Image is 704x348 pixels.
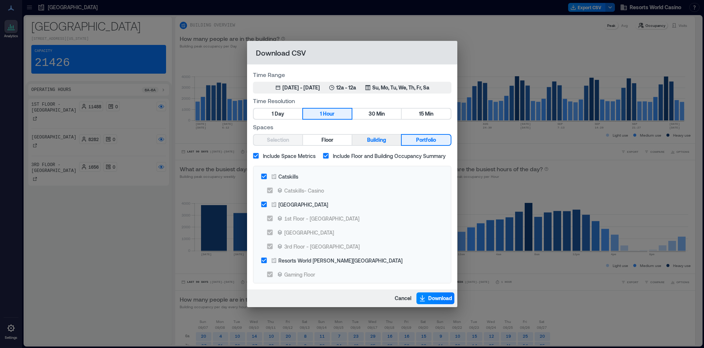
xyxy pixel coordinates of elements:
span: Min [376,109,385,119]
label: Spaces [253,123,451,131]
div: Catskills [278,173,298,180]
span: Hour [323,109,334,119]
button: 30 Min [352,109,401,119]
label: Time Resolution [253,96,451,105]
span: 1 [272,109,274,119]
span: 30 [369,109,375,119]
p: 12a - 12a [336,84,356,91]
div: [GEOGRAPHIC_DATA] [278,201,328,208]
button: Cancel [393,292,413,304]
button: 1 Day [254,109,302,119]
button: 15 Min [402,109,450,119]
span: Min [425,109,433,119]
span: Day [275,109,284,119]
div: [GEOGRAPHIC_DATA] [284,229,334,236]
button: 1 Hour [303,109,352,119]
span: Include Floor and Building Occupancy Summary [333,152,446,160]
span: Floor [321,136,333,145]
span: Portfolio [416,136,436,145]
span: Building [367,136,386,145]
span: Download [428,295,452,302]
label: Time Range [253,70,451,79]
h2: Download CSV [247,41,457,64]
div: [DATE] - [DATE] [282,84,320,91]
span: Include Space Metrics [263,152,316,160]
button: Portfolio [402,135,450,145]
button: [DATE] - [DATE]12a - 12aSu, Mo, Tu, We, Th, Fr, Sa [253,82,451,94]
button: Floor [303,135,352,145]
span: Cancel [395,295,411,302]
button: Download [416,292,454,304]
button: Building [352,135,401,145]
div: Resorts World [PERSON_NAME][GEOGRAPHIC_DATA] [278,257,402,264]
div: Gaming Floor [284,271,315,278]
div: 3rd Floor - [GEOGRAPHIC_DATA] [284,243,360,250]
div: 1st Floor - [GEOGRAPHIC_DATA] [284,215,359,222]
span: 15 [419,109,424,119]
div: Catskills- Casino [284,187,324,194]
p: Su, Mo, Tu, We, Th, Fr, Sa [372,84,429,91]
span: 1 [320,109,322,119]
